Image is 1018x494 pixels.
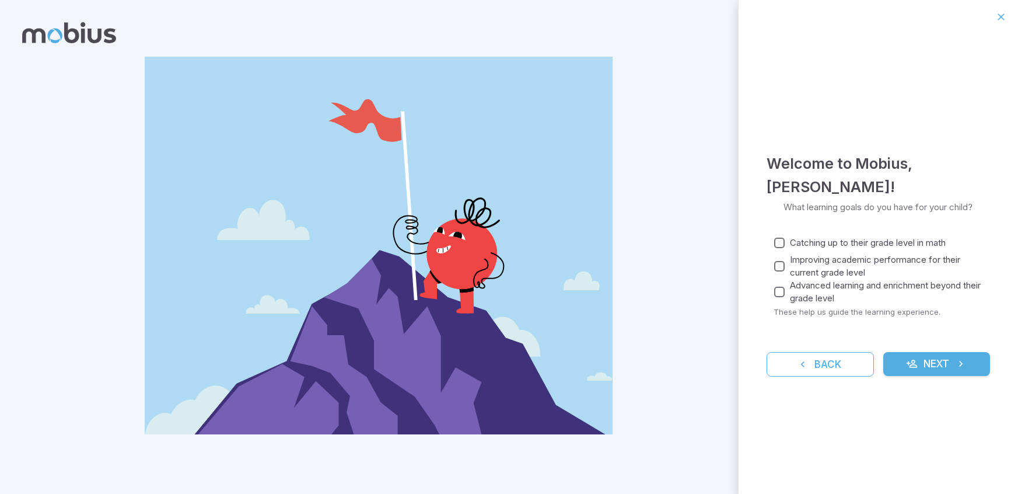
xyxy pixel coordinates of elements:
span: Advanced learning and enrichment beyond their grade level [790,279,981,305]
button: Next [883,352,991,377]
h4: Welcome to Mobius , [PERSON_NAME] ! [767,152,990,199]
span: Improving academic performance for their current grade level [790,253,981,279]
button: Back [767,352,874,377]
p: These help us guide the learning experience. [774,307,990,317]
p: What learning goals do you have for your child? [784,201,973,214]
img: parent_2-illustration [145,57,613,434]
span: Catching up to their grade level in math [790,236,946,249]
